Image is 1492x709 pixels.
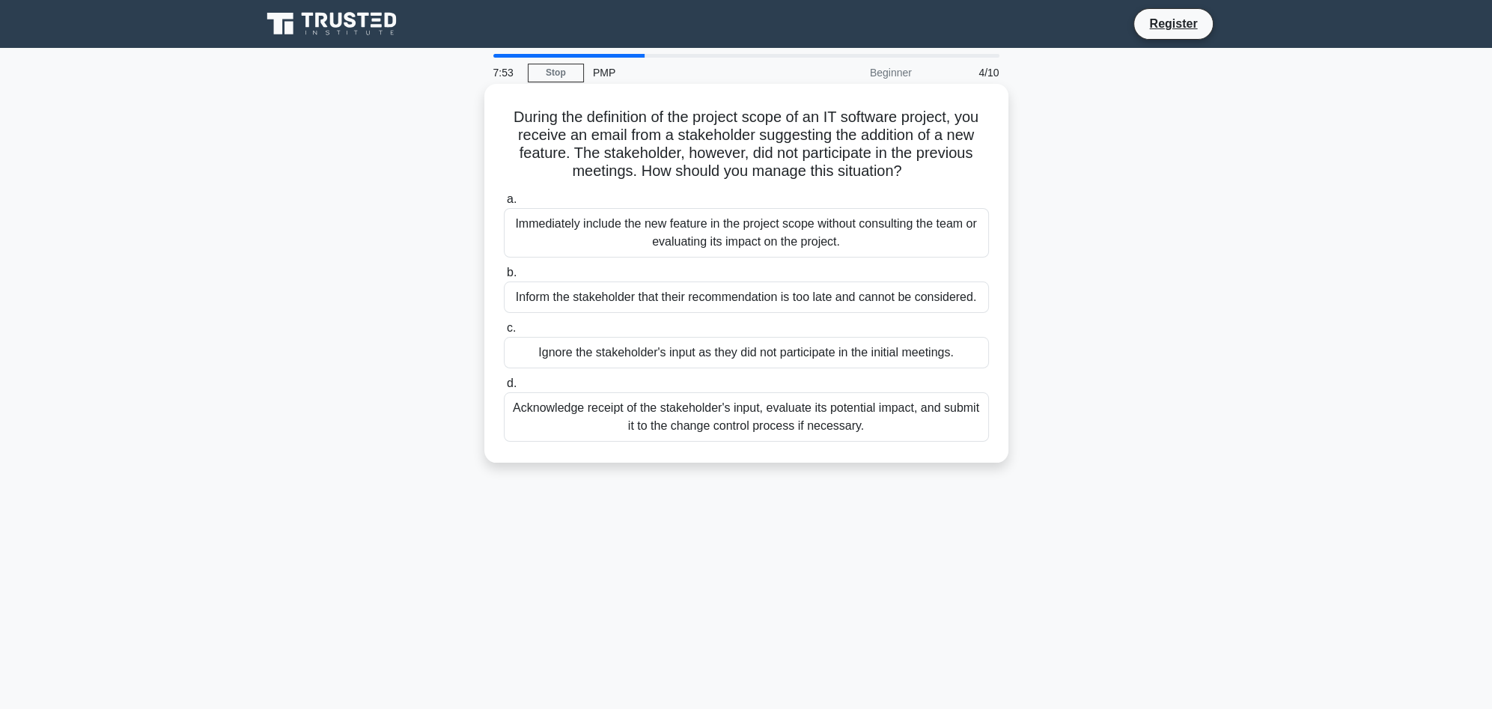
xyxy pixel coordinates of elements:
div: Inform the stakeholder that their recommendation is too late and cannot be considered. [504,282,989,313]
a: Register [1140,14,1206,33]
div: Beginner [790,58,921,88]
span: c. [507,321,516,334]
div: Immediately include the new feature in the project scope without consulting the team or evaluatin... [504,208,989,258]
div: PMP [584,58,790,88]
div: Acknowledge receipt of the stakeholder's input, evaluate its potential impact, and submit it to t... [504,392,989,442]
span: a. [507,192,517,205]
div: 4/10 [921,58,1008,88]
span: b. [507,266,517,279]
div: Ignore the stakeholder's input as they did not participate in the initial meetings. [504,337,989,368]
div: 7:53 [484,58,528,88]
h5: During the definition of the project scope of an IT software project, you receive an email from a... [502,108,990,181]
a: Stop [528,64,584,82]
span: d. [507,377,517,389]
